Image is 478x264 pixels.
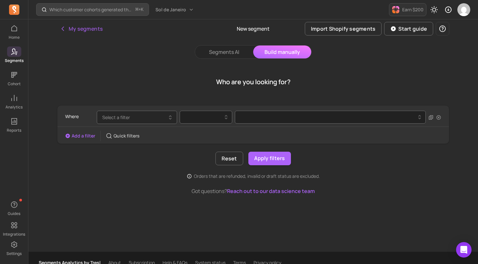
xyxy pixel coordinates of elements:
[65,133,95,139] button: Add a filter
[5,105,23,110] p: Analytics
[3,232,25,237] p: Integrations
[195,46,253,58] button: Segments AI
[152,4,198,15] button: Sol de Janeiro
[305,22,382,36] button: Import Shopify segments
[106,133,140,139] button: Quick filters
[7,128,21,133] p: Reports
[49,6,133,13] p: Which customer cohorts generated the most orders?
[8,211,20,216] p: Guides
[248,152,291,165] button: Apply filters
[237,25,270,33] p: New segment
[6,251,22,256] p: Settings
[227,187,315,195] button: Reach out to our data science team
[141,7,144,12] kbd: K
[36,3,149,16] button: Which customer cohorts generated the most orders?⌘+K
[389,3,426,16] button: Earn $200
[155,6,186,13] span: Sol de Janeiro
[102,114,130,120] span: Select a filter
[402,6,423,13] p: Earn $200
[57,22,105,35] button: My segments
[5,58,24,63] p: Segments
[215,152,243,165] button: Reset
[97,111,177,124] button: Select a filter
[253,46,311,58] button: Build manually
[135,6,144,13] span: +
[65,111,79,122] p: Where
[135,6,139,14] kbd: ⌘
[384,22,433,36] button: Start guide
[456,242,472,258] div: Open Intercom Messenger
[398,25,427,33] p: Start guide
[57,187,449,195] p: Got questions?
[216,77,291,86] h1: Who are you looking for?
[9,35,20,40] p: Home
[114,133,140,139] p: Quick filters
[8,81,21,86] p: Cohort
[194,173,320,179] p: Orders that are refunded, invalid or draft status are excluded.
[7,198,21,218] button: Guides
[428,3,441,16] button: Toggle dark mode
[457,3,470,16] img: avatar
